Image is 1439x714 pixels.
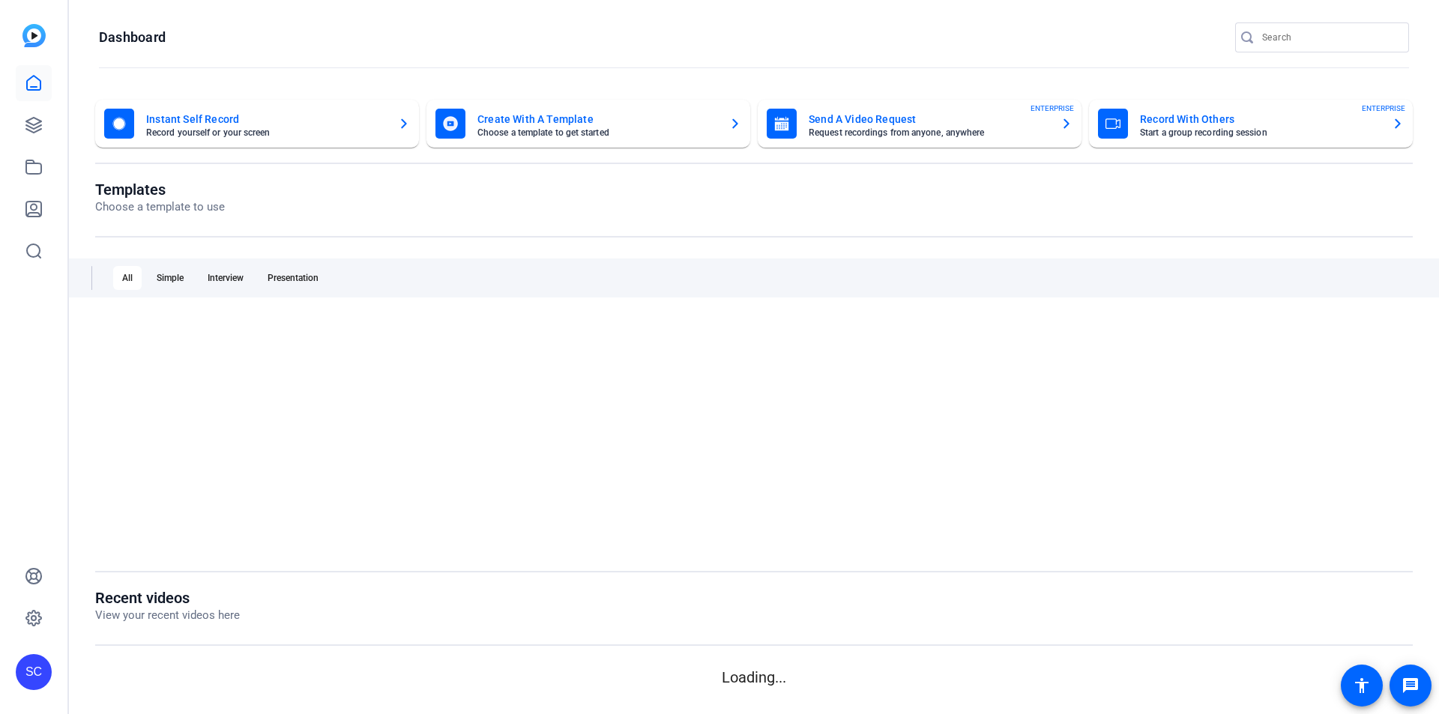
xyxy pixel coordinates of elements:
div: Simple [148,266,193,290]
mat-card-subtitle: Start a group recording session [1140,128,1380,137]
button: Record With OthersStart a group recording sessionENTERPRISE [1089,100,1413,148]
h1: Recent videos [95,589,240,607]
div: Interview [199,266,253,290]
p: Choose a template to use [95,199,225,216]
p: View your recent videos here [95,607,240,624]
mat-card-title: Instant Self Record [146,110,386,128]
mat-card-subtitle: Record yourself or your screen [146,128,386,137]
div: All [113,266,142,290]
p: Loading... [95,666,1413,689]
mat-card-subtitle: Choose a template to get started [477,128,717,137]
button: Instant Self RecordRecord yourself or your screen [95,100,419,148]
div: SC [16,654,52,690]
img: blue-gradient.svg [22,24,46,47]
mat-icon: message [1402,677,1420,695]
button: Send A Video RequestRequest recordings from anyone, anywhereENTERPRISE [758,100,1081,148]
h1: Templates [95,181,225,199]
mat-card-title: Send A Video Request [809,110,1049,128]
mat-card-title: Create With A Template [477,110,717,128]
span: ENTERPRISE [1031,103,1074,114]
mat-card-subtitle: Request recordings from anyone, anywhere [809,128,1049,137]
input: Search [1262,28,1397,46]
h1: Dashboard [99,28,166,46]
span: ENTERPRISE [1362,103,1405,114]
div: Presentation [259,266,328,290]
mat-icon: accessibility [1353,677,1371,695]
mat-card-title: Record With Others [1140,110,1380,128]
button: Create With A TemplateChoose a template to get started [426,100,750,148]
